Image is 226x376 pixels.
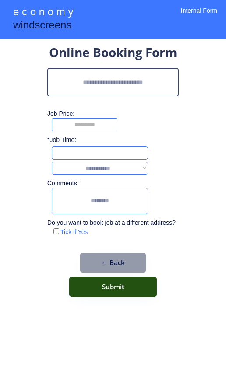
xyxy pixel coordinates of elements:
[60,228,88,235] label: Tick if Yes
[80,253,146,273] button: ← Back
[47,179,81,188] div: Comments:
[47,136,81,145] div: *Job Time:
[69,277,157,297] button: Submit
[181,7,217,26] div: Internal Form
[13,18,71,35] div: windscreens
[47,110,187,118] div: Job Price:
[47,219,182,227] div: Do you want to book job at a different address?
[49,44,177,64] div: Online Booking Form
[13,4,73,21] div: e c o n o m y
